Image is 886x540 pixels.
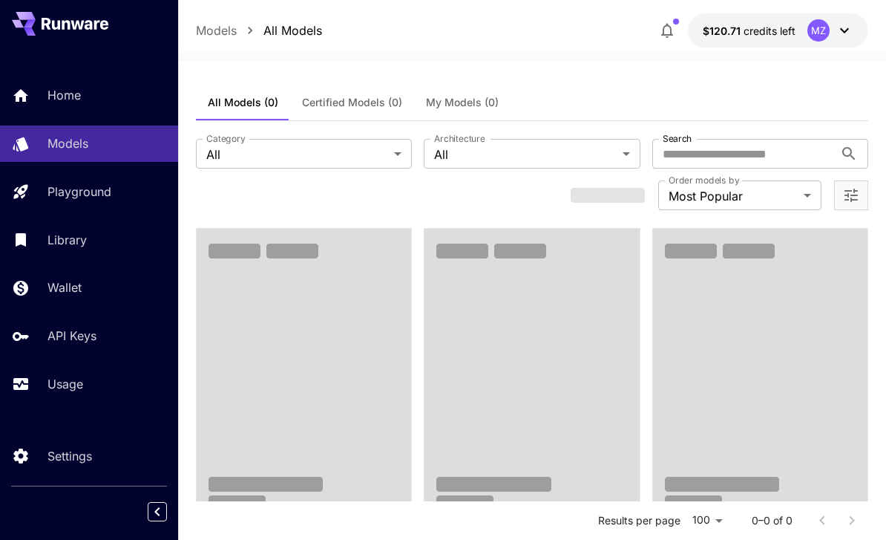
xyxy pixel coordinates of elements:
label: Architecture [434,132,485,145]
nav: breadcrumb [196,22,322,39]
span: Most Popular [669,187,798,205]
button: $120.70962MZ [688,13,868,48]
label: Order models by [669,174,739,186]
label: Category [206,132,246,145]
p: Settings [47,447,92,465]
p: Home [47,86,81,104]
button: Collapse sidebar [148,502,167,521]
a: Models [196,22,237,39]
p: API Keys [47,327,96,345]
span: All [206,146,388,163]
button: Open more filters [842,186,860,205]
p: Playground [47,183,111,201]
span: My Models (0) [426,96,499,109]
p: Wallet [47,279,82,296]
span: Certified Models (0) [302,96,402,109]
p: Usage [47,375,83,393]
span: All Models (0) [208,96,278,109]
p: Results per page [598,513,680,528]
label: Search [663,132,692,145]
p: Models [47,134,88,152]
a: All Models [263,22,322,39]
p: Library [47,231,87,249]
div: $120.70962 [703,23,795,39]
div: Collapse sidebar [159,498,178,525]
span: All [434,146,616,163]
span: $120.71 [703,25,744,37]
p: 0–0 of 0 [752,513,793,528]
div: MZ [807,19,830,42]
span: credits left [744,25,795,37]
div: 100 [686,510,728,531]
